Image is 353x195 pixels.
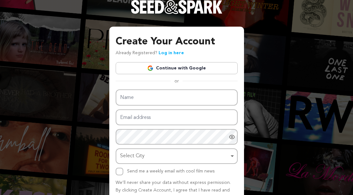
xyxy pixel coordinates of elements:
p: Already Registered? [116,49,184,57]
span: or [171,78,183,84]
div: Select City [120,152,229,161]
a: Show password as plain text. Warning: this will display your password on the screen. [229,134,235,140]
a: Log in here [159,51,184,55]
h3: Create Your Account [116,34,238,49]
img: Google logo [147,65,153,71]
a: Continue with Google [116,62,238,74]
label: Send me a weekly email with cool film news [127,169,215,173]
input: Email address [116,109,238,126]
input: Name [116,89,238,106]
